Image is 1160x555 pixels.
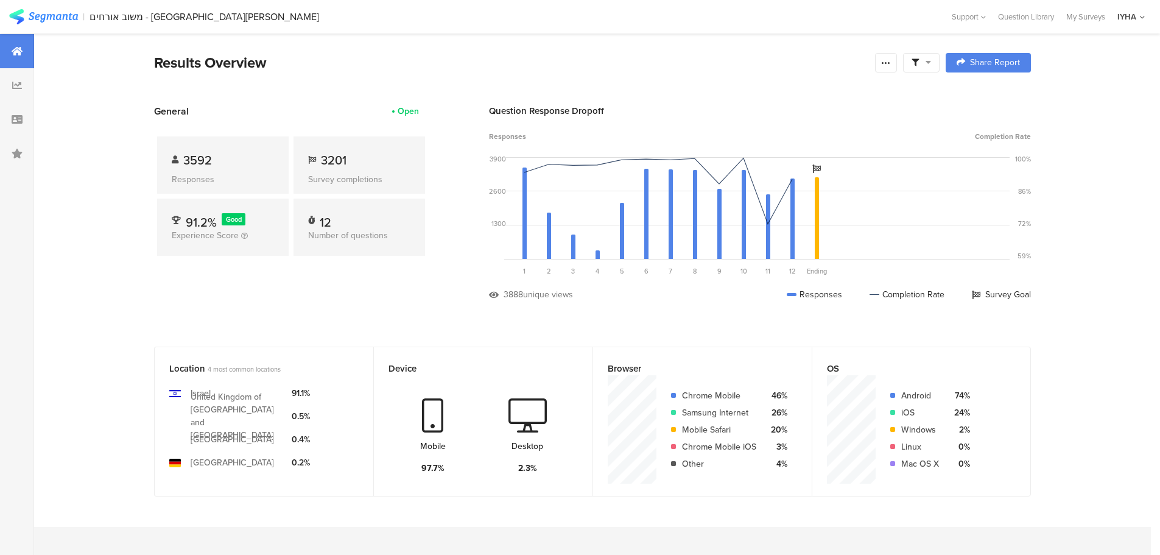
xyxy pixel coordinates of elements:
span: 8 [693,266,697,276]
span: 9 [717,266,722,276]
div: 86% [1018,186,1031,196]
span: Good [226,214,242,224]
div: iOS [901,406,939,419]
div: 4% [766,458,787,470]
div: 24% [949,406,970,419]
span: 2 [547,266,551,276]
div: Linux [901,440,939,453]
span: 5 [620,266,624,276]
a: Question Library [992,11,1060,23]
div: 0% [949,440,970,453]
div: IYHA [1117,11,1136,23]
div: 0% [949,458,970,470]
div: Location [169,362,339,375]
span: 4 most common locations [208,364,281,374]
div: Mobile Safari [682,423,756,436]
div: 59% [1018,251,1031,261]
div: Completion Rate [870,288,944,301]
span: 91.2% [186,213,217,232]
div: Device [388,362,558,375]
div: 1300 [491,219,506,228]
div: 2.3% [518,462,537,475]
div: Israel [191,387,211,400]
a: My Surveys [1060,11,1111,23]
div: 91.1% [292,387,310,400]
span: 1 [523,266,526,276]
div: 0.5% [292,410,310,423]
span: 7 [669,266,672,276]
div: United Kingdom of [GEOGRAPHIC_DATA] and [GEOGRAPHIC_DATA] [191,391,282,442]
div: | [83,10,85,24]
div: 2600 [489,186,506,196]
i: Survey Goal [812,164,821,173]
div: 0.4% [292,433,310,446]
div: 20% [766,423,787,436]
div: Mac OS X [901,458,939,470]
span: 3201 [321,151,346,169]
div: Browser [608,362,777,375]
div: 46% [766,389,787,402]
span: 11 [765,266,770,276]
div: 97.7% [421,462,445,475]
div: 12 [320,213,331,225]
div: Windows [901,423,939,436]
div: Responses [172,173,274,186]
div: Open [398,105,419,118]
div: Support [952,7,986,26]
div: OS [827,362,996,375]
div: Other [682,458,756,470]
span: Number of questions [308,229,388,242]
div: Mobile [420,440,446,453]
span: 10 [740,266,747,276]
span: 12 [789,266,796,276]
div: 72% [1018,219,1031,228]
span: 4 [596,266,599,276]
span: 3592 [183,151,212,169]
div: Results Overview [154,52,869,74]
div: 100% [1015,154,1031,164]
div: Chrome Mobile [682,389,756,402]
span: Completion Rate [975,131,1031,142]
div: 0.2% [292,456,310,469]
div: Survey Goal [972,288,1031,301]
div: 3900 [490,154,506,164]
div: 2% [949,423,970,436]
div: unique views [523,288,573,301]
div: 26% [766,406,787,419]
div: Chrome Mobile iOS [682,440,756,453]
div: 3% [766,440,787,453]
div: Desktop [511,440,543,453]
span: 3 [571,266,575,276]
span: General [154,104,189,118]
span: Share Report [970,58,1020,67]
span: Responses [489,131,526,142]
span: Experience Score [172,229,239,242]
div: Question Response Dropoff [489,104,1031,118]
div: 74% [949,389,970,402]
div: [GEOGRAPHIC_DATA] [191,456,274,469]
span: 6 [644,266,649,276]
div: [GEOGRAPHIC_DATA] [191,433,274,446]
div: Responses [787,288,842,301]
div: Samsung Internet [682,406,756,419]
div: משוב אורחים - [GEOGRAPHIC_DATA][PERSON_NAME] [90,11,319,23]
div: Ending [804,266,829,276]
div: 3888 [504,288,523,301]
div: Android [901,389,939,402]
img: segmanta logo [9,9,78,24]
div: Survey completions [308,173,410,186]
